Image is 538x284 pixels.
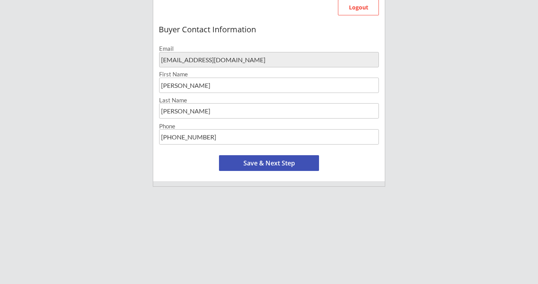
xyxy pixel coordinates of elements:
[159,71,379,77] div: First Name
[219,155,319,171] button: Save & Next Step
[159,46,379,52] div: Email
[159,97,379,103] div: Last Name
[159,25,379,34] div: Buyer Contact Information
[159,123,379,129] div: Phone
